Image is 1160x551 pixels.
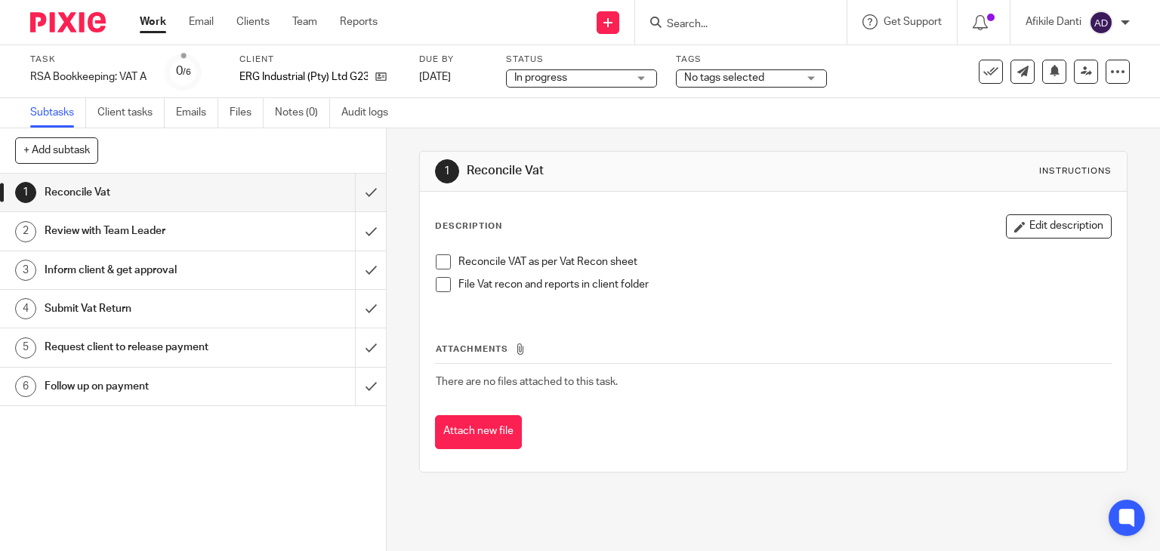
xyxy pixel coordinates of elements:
[15,221,36,242] div: 2
[140,14,166,29] a: Work
[435,415,522,449] button: Attach new file
[435,159,459,183] div: 1
[15,376,36,397] div: 6
[1006,214,1112,239] button: Edit description
[15,182,36,203] div: 1
[436,345,508,353] span: Attachments
[665,18,801,32] input: Search
[340,14,378,29] a: Reports
[275,98,330,128] a: Notes (0)
[1089,11,1113,35] img: svg%3E
[341,98,400,128] a: Audit logs
[15,337,36,359] div: 5
[514,72,567,83] span: In progress
[15,260,36,281] div: 3
[97,98,165,128] a: Client tasks
[183,68,191,76] small: /6
[30,98,86,128] a: Subtasks
[176,63,191,80] div: 0
[30,54,147,66] label: Task
[30,12,106,32] img: Pixie
[419,72,451,82] span: [DATE]
[45,220,242,242] h1: Review with Team Leader
[506,54,657,66] label: Status
[684,72,764,83] span: No tags selected
[436,377,618,387] span: There are no files attached to this task.
[1026,14,1081,29] p: Afikile Danti
[15,298,36,319] div: 4
[189,14,214,29] a: Email
[230,98,264,128] a: Files
[435,220,502,232] p: Description
[1039,165,1112,177] div: Instructions
[45,181,242,204] h1: Reconcile Vat
[45,336,242,359] h1: Request client to release payment
[676,54,827,66] label: Tags
[236,14,270,29] a: Clients
[45,297,242,320] h1: Submit Vat Return
[15,137,98,163] button: + Add subtask
[292,14,317,29] a: Team
[419,54,487,66] label: Due by
[176,98,218,128] a: Emails
[458,254,1112,269] p: Reconcile VAT as per Vat Recon sheet
[458,277,1112,292] p: File Vat recon and reports in client folder
[467,163,805,179] h1: Reconcile Vat
[239,54,400,66] label: Client
[45,375,242,398] h1: Follow up on payment
[239,69,368,85] p: ERG Industrial (Pty) Ltd G2399
[30,69,147,85] div: RSA Bookkeeping: VAT A
[884,17,942,27] span: Get Support
[45,259,242,282] h1: Inform client & get approval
